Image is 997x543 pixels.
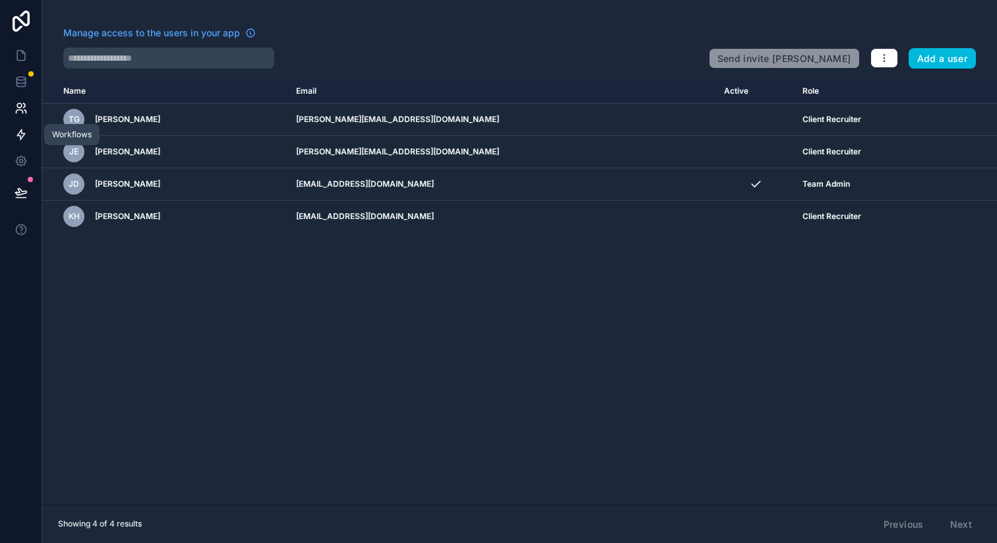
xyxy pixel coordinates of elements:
[802,114,861,125] span: Client Recruiter
[288,201,716,233] td: [EMAIL_ADDRESS][DOMAIN_NAME]
[288,168,716,201] td: [EMAIL_ADDRESS][DOMAIN_NAME]
[95,114,160,125] span: [PERSON_NAME]
[95,179,160,189] span: [PERSON_NAME]
[69,211,80,222] span: KH
[288,104,716,136] td: [PERSON_NAME][EMAIL_ADDRESS][DOMAIN_NAME]
[69,114,80,125] span: TG
[288,136,716,168] td: [PERSON_NAME][EMAIL_ADDRESS][DOMAIN_NAME]
[69,146,78,157] span: JE
[69,179,79,189] span: JD
[802,146,861,157] span: Client Recruiter
[42,79,997,505] div: scrollable content
[63,26,256,40] a: Manage access to the users in your app
[95,211,160,222] span: [PERSON_NAME]
[802,211,861,222] span: Client Recruiter
[95,146,160,157] span: [PERSON_NAME]
[909,48,977,69] button: Add a user
[63,26,240,40] span: Manage access to the users in your app
[52,129,92,140] div: Workflows
[58,519,142,529] span: Showing 4 of 4 results
[42,79,288,104] th: Name
[802,179,850,189] span: Team Admin
[288,79,716,104] th: Email
[795,79,940,104] th: Role
[716,79,795,104] th: Active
